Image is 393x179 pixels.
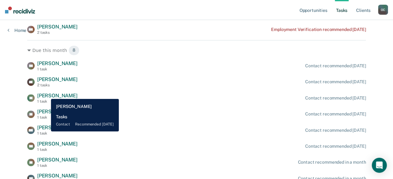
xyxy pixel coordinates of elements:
[305,63,366,69] div: Contact recommended [DATE]
[37,83,78,87] div: 2 tasks
[305,111,366,117] div: Contact recommended [DATE]
[271,27,366,32] div: Employment Verification recommended [DATE]
[37,141,78,147] span: [PERSON_NAME]
[305,128,366,133] div: Contact recommended [DATE]
[37,173,78,179] span: [PERSON_NAME]
[305,95,366,101] div: Contact recommended [DATE]
[37,163,78,168] div: 1 task
[37,24,78,30] span: [PERSON_NAME]
[37,30,78,35] div: 2 tasks
[298,160,366,165] div: Contact recommended in a month
[68,45,79,55] span: 8
[37,109,78,115] span: [PERSON_NAME]
[372,158,387,173] div: Open Intercom Messenger
[8,28,26,33] a: Home
[305,144,366,149] div: Contact recommended [DATE]
[37,115,78,120] div: 1 task
[5,7,35,13] img: Recidiviz
[27,45,366,55] div: Due this month 8
[305,79,366,84] div: Contact recommended [DATE]
[37,93,78,99] span: [PERSON_NAME]
[37,76,78,82] span: [PERSON_NAME]
[37,99,78,104] div: 1 task
[37,125,78,130] span: [PERSON_NAME]
[37,131,78,136] div: 1 task
[37,67,78,71] div: 1 task
[378,5,388,15] div: O C
[378,5,388,15] button: OC
[37,147,78,152] div: 1 task
[37,60,78,66] span: [PERSON_NAME]
[37,157,78,163] span: [PERSON_NAME]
